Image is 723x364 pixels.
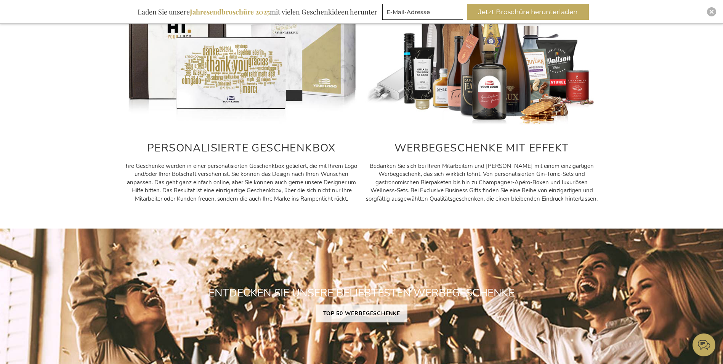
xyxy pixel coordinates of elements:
[125,142,358,154] h2: PERSONALISIERTE GESCHENKBOX
[134,4,381,20] div: Laden Sie unsere mit vielen Geschenkideen herunter
[693,333,715,356] iframe: belco-activator-frame
[467,4,589,20] button: Jetzt Broschüre herunterladen
[316,304,408,322] a: TOP 50 WERBEGESCHENKE
[709,10,714,14] img: Close
[366,162,598,203] p: Bedanken Sie sich bei Ihren Mitarbeitern und [PERSON_NAME] mit einem einzigartigen Werbegeschenk,...
[190,7,270,16] b: Jahresendbroschüre 2025
[125,162,358,203] p: hre Geschenke werden in einer personalisierten Geschenkbox geliefert, die mit Ihrem Logo und/oder...
[707,7,716,16] div: Close
[366,142,598,154] h2: WERBEGESCHENKE MIT EFFEKT
[382,4,465,22] form: marketing offers and promotions
[382,4,463,20] input: E-Mail-Adresse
